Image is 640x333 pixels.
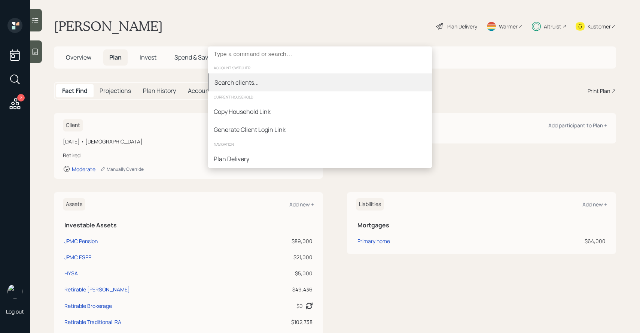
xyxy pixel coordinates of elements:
[214,107,271,116] div: Copy Household Link
[208,139,432,150] div: navigation
[214,125,286,134] div: Generate Client Login Link
[214,78,259,87] div: Search clients...
[208,91,432,103] div: current household
[214,154,249,163] div: Plan Delivery
[208,62,432,73] div: account switcher
[208,46,432,62] input: Type a command or search…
